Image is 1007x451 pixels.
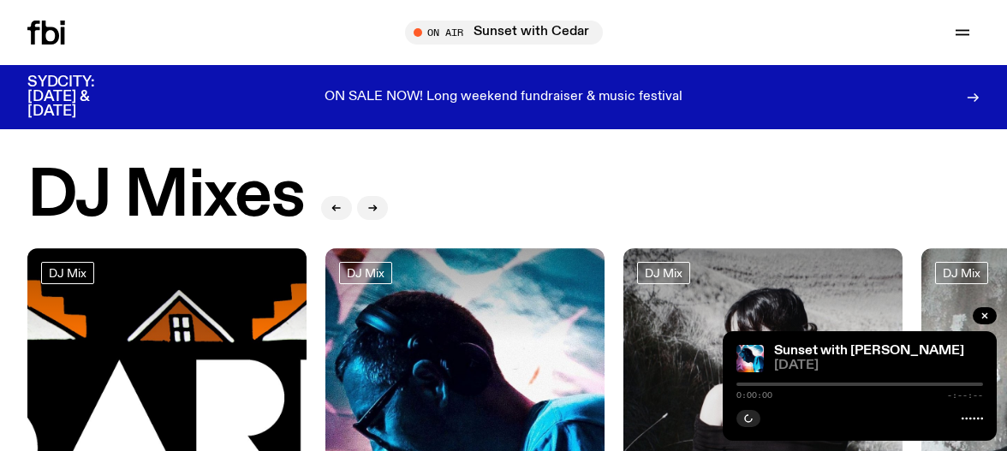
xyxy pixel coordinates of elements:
[947,391,983,400] span: -:--:--
[325,90,682,105] p: ON SALE NOW! Long weekend fundraiser & music festival
[339,262,392,284] a: DJ Mix
[645,266,682,279] span: DJ Mix
[935,262,988,284] a: DJ Mix
[736,391,772,400] span: 0:00:00
[41,262,94,284] a: DJ Mix
[774,344,964,358] a: Sunset with [PERSON_NAME]
[49,266,86,279] span: DJ Mix
[943,266,980,279] span: DJ Mix
[347,266,384,279] span: DJ Mix
[774,359,983,372] span: [DATE]
[27,164,304,229] h2: DJ Mixes
[27,75,137,119] h3: SYDCITY: [DATE] & [DATE]
[736,345,764,372] img: Simon Caldwell stands side on, looking downwards. He has headphones on. Behind him is a brightly ...
[637,262,690,284] a: DJ Mix
[405,21,603,45] button: On AirSunset with Cedar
